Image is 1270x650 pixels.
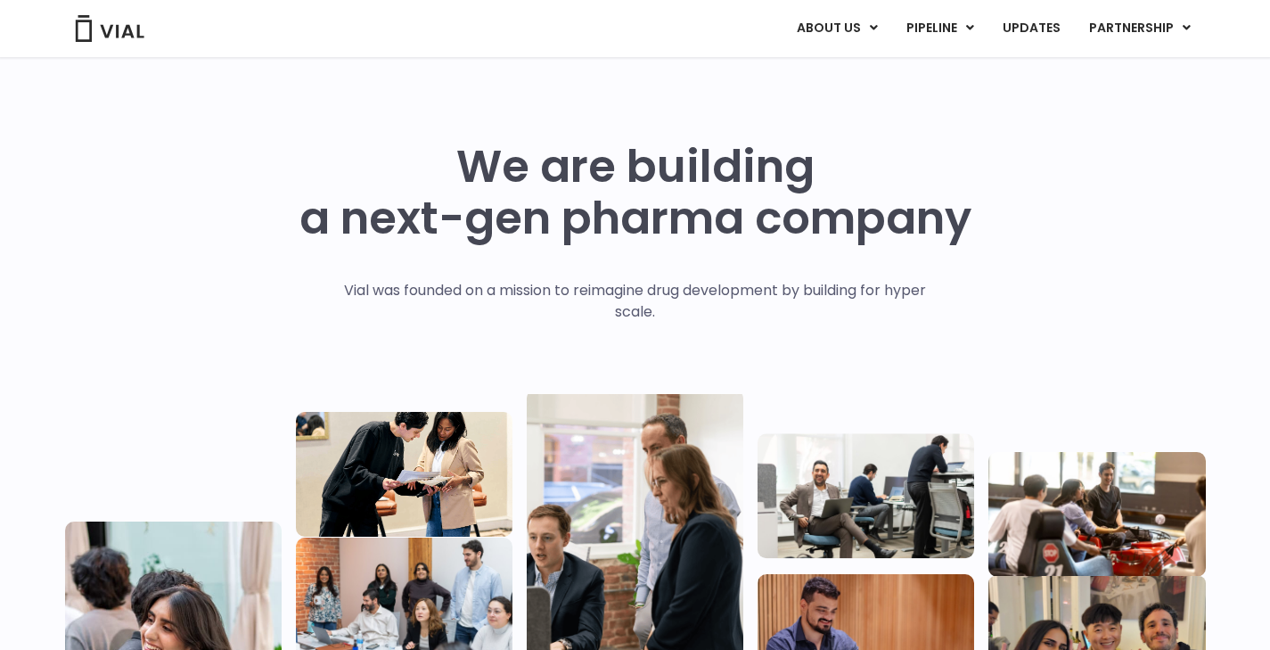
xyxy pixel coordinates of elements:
[758,433,974,558] img: Three people working in an office
[782,13,891,44] a: ABOUT USMenu Toggle
[988,13,1074,44] a: UPDATES
[299,141,971,244] h1: We are building a next-gen pharma company
[296,412,512,537] img: Two people looking at a paper talking.
[325,280,945,323] p: Vial was founded on a mission to reimagine drug development by building for hyper scale.
[74,15,145,42] img: Vial Logo
[892,13,987,44] a: PIPELINEMenu Toggle
[988,452,1205,577] img: Group of people playing whirlyball
[1075,13,1205,44] a: PARTNERSHIPMenu Toggle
